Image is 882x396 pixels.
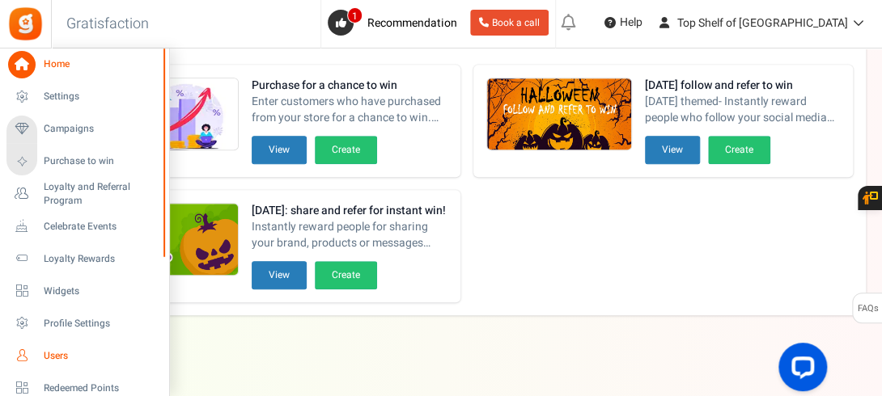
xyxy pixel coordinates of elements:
a: Loyalty Rewards [6,245,162,272]
span: Users [44,349,157,363]
strong: [DATE]: share and refer for instant win! [252,203,447,219]
span: [DATE] themed- Instantly reward people who follow your social media profiles, subscribe to your n... [645,94,841,126]
span: Instantly reward people for sharing your brand, products or messages over their social networks [252,219,447,251]
a: Widgets [6,277,162,305]
a: 1 Recommendation [328,10,464,36]
span: Campaigns [44,122,157,136]
span: Widgets [44,284,157,298]
button: View [252,261,307,289]
button: Create [708,136,770,164]
span: Home [44,57,157,71]
button: View [252,136,307,164]
img: Gratisfaction [7,6,44,42]
a: Users [6,342,162,369]
span: Redeemed Points [44,381,157,395]
a: Home [6,51,162,78]
span: Loyalty and Referral Program [44,180,162,208]
a: Book a call [470,10,549,36]
span: Celebrate Events [44,220,157,234]
h3: Gratisfaction [49,8,167,40]
a: Profile Settings [6,310,162,337]
strong: [DATE] follow and refer to win [645,78,841,94]
span: Recommendation [367,15,457,32]
a: Purchase to win [6,148,162,175]
a: Campaigns [6,116,162,143]
span: 1 [347,7,363,23]
span: Help [616,15,642,31]
span: FAQs [857,293,879,324]
button: View [645,136,700,164]
span: Loyalty Rewards [44,252,157,266]
span: Profile Settings [44,317,157,331]
a: Loyalty and Referral Program [6,180,162,208]
a: Celebrate Events [6,213,162,240]
span: Top Shelf of [GEOGRAPHIC_DATA] [677,15,848,32]
span: Enter customers who have purchased from your store for a chance to win. Increase sales and AOV. [252,94,447,126]
span: Purchase to win [44,154,157,168]
button: Create [315,136,377,164]
button: Create [315,261,377,289]
a: Settings [6,83,162,111]
strong: Purchase for a chance to win [252,78,447,94]
img: Recommended Campaigns [487,78,631,151]
span: Settings [44,90,157,103]
a: Help [598,10,649,36]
